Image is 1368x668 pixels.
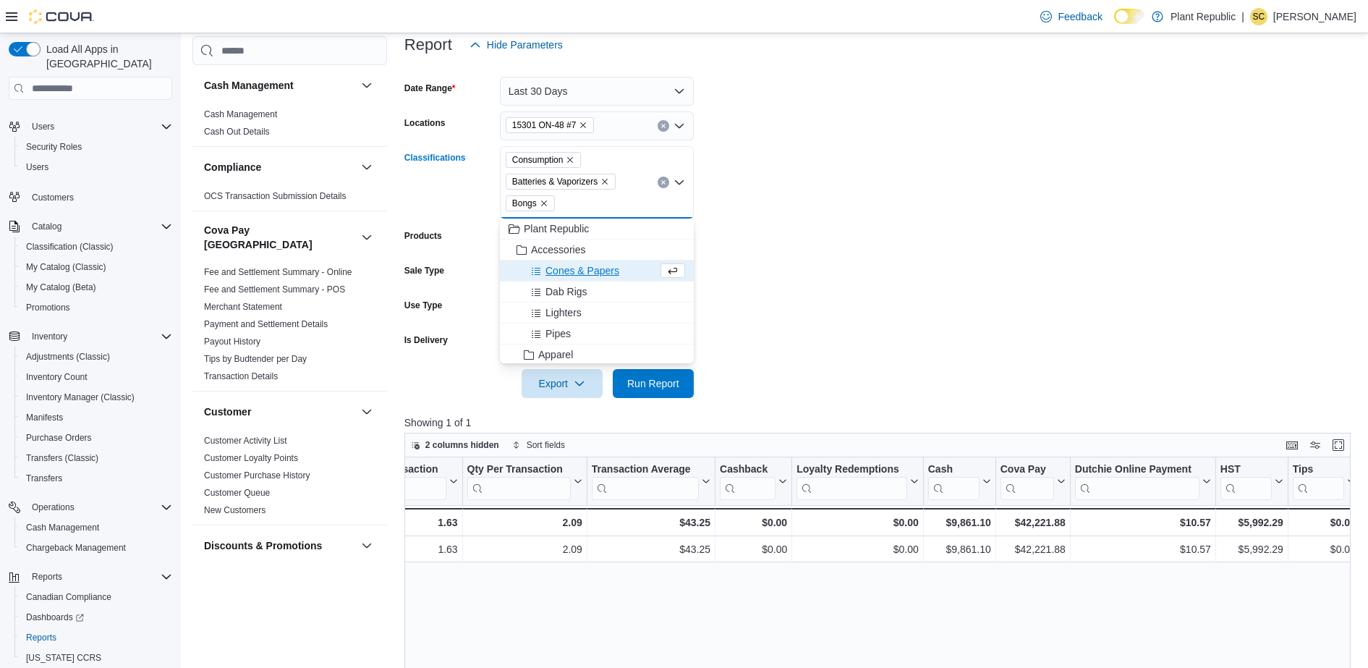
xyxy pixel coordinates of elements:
span: Inventory [32,331,67,342]
div: Customer [192,432,387,525]
button: Discounts & Promotions [358,537,375,554]
p: [PERSON_NAME] [1273,8,1356,25]
div: Transaction Average [592,463,699,477]
p: Plant Republic [1171,8,1236,25]
span: Promotions [26,302,70,313]
a: Promotions [20,299,76,316]
span: Customers [32,192,74,203]
span: Customer Activity List [204,435,287,447]
h3: Cash Management [204,78,294,93]
span: Dashboards [26,612,84,623]
button: Reports [3,567,178,587]
span: Customers [26,187,172,206]
div: HST [1220,463,1272,500]
span: Promotions [20,299,172,316]
button: Open list of options [674,120,685,132]
a: Dashboards [14,607,178,627]
span: Users [20,158,172,176]
img: Cova [29,9,94,24]
div: Items Per Transaction [333,463,446,477]
span: Inventory Count [20,368,172,386]
button: Display options [1307,436,1324,454]
h3: Compliance [204,160,261,174]
span: Security Roles [26,141,82,153]
span: My Catalog (Classic) [26,261,106,273]
button: Dutchie Online Payment [1075,463,1211,500]
button: Run Report [613,369,694,398]
button: Users [3,117,178,137]
button: Transfers [14,468,178,489]
label: Products [404,230,442,242]
a: Customer Loyalty Points [204,453,298,463]
button: Inventory [3,326,178,347]
button: Catalog [3,216,178,237]
span: Lighters [545,305,582,320]
div: $42,221.88 [1000,514,1066,531]
div: Qty Per Transaction [467,463,570,477]
a: Transfers [20,470,68,487]
button: Discounts & Promotions [204,538,355,553]
button: Hide Parameters [464,30,569,59]
button: Plant Republic [500,219,694,240]
span: 2 columns hidden [425,439,499,451]
button: Users [26,118,60,135]
a: Feedback [1035,2,1108,31]
span: Tips by Budtender per Day [204,353,307,365]
label: Is Delivery [404,334,448,346]
span: Feedback [1058,9,1102,24]
div: $43.25 [592,541,710,558]
button: Remove 15301 ON-48 #7 from selection in this group [579,121,587,130]
span: Manifests [26,412,63,423]
button: Inventory Count [14,367,178,387]
button: Clear input [658,177,669,188]
button: Remove Consumption from selection in this group [566,156,574,164]
span: Batteries & Vaporizers [512,174,598,189]
button: Sort fields [506,436,571,454]
div: Cashback [720,463,776,477]
span: Catalog [32,221,61,232]
label: Locations [404,117,446,129]
button: Cones & Papers [500,261,694,282]
div: $42,221.88 [1000,541,1066,558]
span: Transfers [20,470,172,487]
button: Cova Pay [GEOGRAPHIC_DATA] [204,223,355,252]
button: [US_STATE] CCRS [14,648,178,668]
span: Pipes [545,326,571,341]
div: Cash [928,463,980,477]
button: Pipes [500,324,694,344]
span: Load All Apps in [GEOGRAPHIC_DATA] [41,42,172,71]
span: My Catalog (Classic) [20,258,172,276]
div: $9,861.10 [928,514,991,531]
div: Loyalty Redemptions [796,463,907,477]
span: Purchase Orders [20,429,172,447]
button: Security Roles [14,137,178,157]
button: Close list of options [674,177,685,188]
button: My Catalog (Classic) [14,257,178,277]
div: HST [1220,463,1272,477]
label: Sale Type [404,265,444,276]
span: SC [1253,8,1265,25]
a: Chargeback Management [20,539,132,557]
span: Users [26,161,48,173]
button: Customer [204,405,355,419]
a: My Catalog (Beta) [20,279,102,296]
span: Customer Queue [204,487,270,499]
div: Compliance [192,187,387,211]
a: Manifests [20,409,69,426]
button: Cash [928,463,991,500]
div: 1.63 [333,541,458,558]
div: Dutchie Online Payment [1075,463,1199,477]
span: Batteries & Vaporizers [506,174,616,190]
button: Apparel [500,344,694,365]
div: $5,992.29 [1220,514,1283,531]
a: Canadian Compliance [20,588,117,606]
a: Reports [20,629,62,646]
span: Transfers (Classic) [26,452,98,464]
div: $0.00 [720,514,787,531]
span: OCS Transaction Submission Details [204,190,347,202]
div: $43.25 [592,514,710,531]
span: Customer Loyalty Points [204,452,298,464]
a: My Catalog (Classic) [20,258,112,276]
button: Classification (Classic) [14,237,178,257]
